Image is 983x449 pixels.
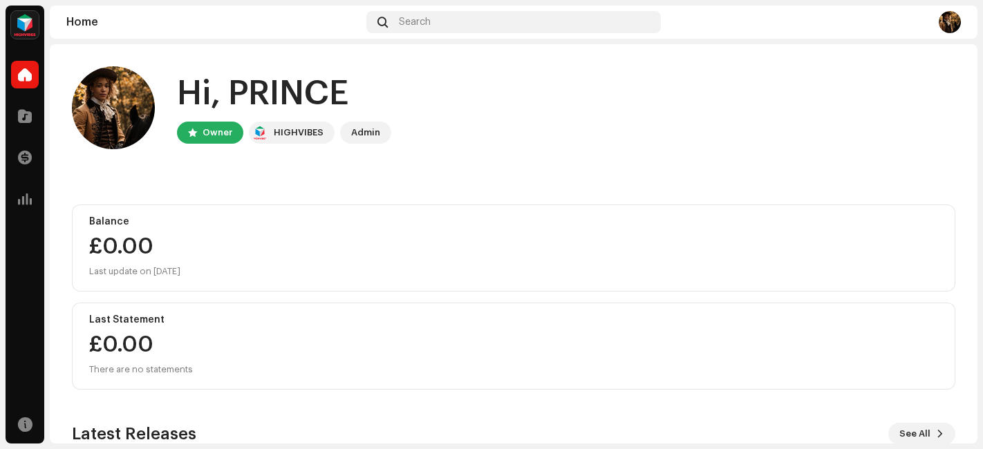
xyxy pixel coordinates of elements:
div: Hi, PRINCE [177,72,391,116]
div: Admin [351,124,380,141]
button: See All [888,423,955,445]
div: HIGHVIBES [274,124,324,141]
img: feab3aad-9b62-475c-8caf-26f15a9573ee [11,11,39,39]
re-o-card-value: Last Statement [72,303,955,390]
div: Last Statement [89,314,938,325]
img: feab3aad-9b62-475c-8caf-26f15a9573ee [252,124,268,141]
h3: Latest Releases [72,423,196,445]
img: 09e23baf-d59a-4b48-aff0-8b9e13aa486b [939,11,961,33]
span: See All [899,420,930,448]
div: Balance [89,216,938,227]
div: Last update on [DATE] [89,263,938,280]
img: 09e23baf-d59a-4b48-aff0-8b9e13aa486b [72,66,155,149]
div: Owner [203,124,232,141]
div: There are no statements [89,361,193,378]
re-o-card-value: Balance [72,204,955,292]
div: Home [66,17,361,28]
span: Search [399,17,431,28]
